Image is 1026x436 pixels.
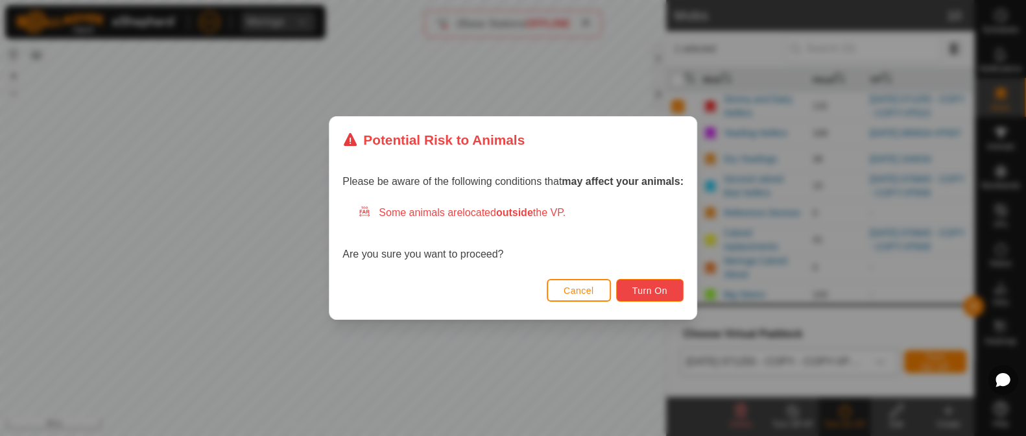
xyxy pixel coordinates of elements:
[342,130,525,150] div: Potential Risk to Animals
[632,285,667,296] span: Turn On
[342,205,684,262] div: Are you sure you want to proceed?
[616,279,684,302] button: Turn On
[462,207,566,218] span: located the VP.
[342,176,684,187] span: Please be aware of the following conditions that
[562,176,684,187] strong: may affect your animals:
[358,205,684,221] div: Some animals are
[547,279,611,302] button: Cancel
[496,207,533,218] strong: outside
[564,285,594,296] span: Cancel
